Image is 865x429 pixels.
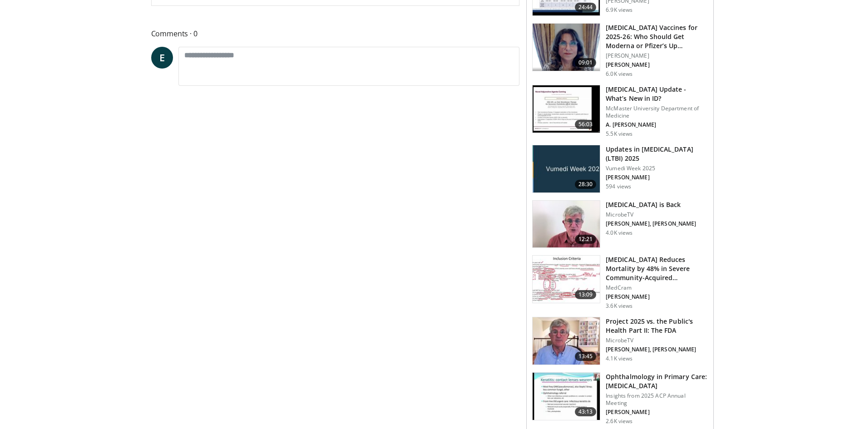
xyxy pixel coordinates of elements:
p: 4.0K views [606,229,633,237]
p: [PERSON_NAME], [PERSON_NAME] [606,220,696,227]
a: 13:09 [MEDICAL_DATA] Reduces Mortality by 48% in Severe Community-Acquired… MedCram [PERSON_NAME]... [532,255,708,310]
p: 5.5K views [606,130,633,138]
img: 13572674-fd52-486e-95fe-8da471687cb1.jpg.150x105_q85_crop-smart_upscale.jpg [533,145,600,192]
a: 12:21 [MEDICAL_DATA] is Back MicrobeTV [PERSON_NAME], [PERSON_NAME] 4.0K views [532,200,708,248]
p: [PERSON_NAME] [606,52,708,59]
p: MedCram [606,284,708,291]
h3: [MEDICAL_DATA] Update - What’s New in ID? [606,85,708,103]
img: f800fcca-0531-4002-bbc5-17cdadf19672.150x105_q85_crop-smart_upscale.jpg [533,256,600,303]
p: MicrobeTV [606,211,696,218]
span: Comments 0 [151,28,520,39]
p: 4.1K views [606,355,633,362]
p: [PERSON_NAME] [606,61,708,69]
span: 24:44 [575,3,597,12]
h3: Updates in [MEDICAL_DATA] (LTBI) 2025 [606,145,708,163]
a: 56:03 [MEDICAL_DATA] Update - What’s New in ID? McMaster University Department of Medicine A. [PE... [532,85,708,138]
p: McMaster University Department of Medicine [606,105,708,119]
img: 537ec807-323d-43b7-9fe0-bad00a6af604.150x105_q85_crop-smart_upscale.jpg [533,201,600,248]
span: 56:03 [575,120,597,129]
span: 28:30 [575,180,597,189]
a: 13:45 Project 2025 vs. the Public's Health Part II: The FDA MicrobeTV [PERSON_NAME], [PERSON_NAME... [532,317,708,365]
img: 98142e78-5af4-4da4-a248-a3d154539079.150x105_q85_crop-smart_upscale.jpg [533,85,600,133]
p: [PERSON_NAME] [606,174,708,181]
span: 13:45 [575,352,597,361]
img: 4e370bb1-17f0-4657-a42f-9b995da70d2f.png.150x105_q85_crop-smart_upscale.png [533,24,600,71]
p: [PERSON_NAME] [606,293,708,301]
h3: [MEDICAL_DATA] Vaccines for 2025-26: Who Should Get Moderna or Pfizer’s Up… [606,23,708,50]
h3: Ophthalmology in Primary Care: [MEDICAL_DATA] [606,372,708,390]
span: 12:21 [575,235,597,244]
span: 43:13 [575,407,597,416]
h3: [MEDICAL_DATA] Reduces Mortality by 48% in Severe Community-Acquired… [606,255,708,282]
img: 756bda5e-05c1-488d-885e-e45646a3debb.150x105_q85_crop-smart_upscale.jpg [533,317,600,365]
span: 09:01 [575,58,597,67]
p: [PERSON_NAME] [606,409,708,416]
p: [PERSON_NAME], [PERSON_NAME] [606,346,708,353]
p: 6.0K views [606,70,633,78]
a: E [151,47,173,69]
a: 28:30 Updates in [MEDICAL_DATA] (LTBI) 2025 Vumedi Week 2025 [PERSON_NAME] 594 views [532,145,708,193]
span: 13:09 [575,290,597,299]
p: 3.6K views [606,302,633,310]
p: 594 views [606,183,631,190]
h3: Project 2025 vs. the Public's Health Part II: The FDA [606,317,708,335]
a: 43:13 Ophthalmology in Primary Care: [MEDICAL_DATA] Insights from 2025 ACP Annual Meeting [PERSON... [532,372,708,425]
p: MicrobeTV [606,337,708,344]
p: A. [PERSON_NAME] [606,121,708,128]
p: Vumedi Week 2025 [606,165,708,172]
h3: [MEDICAL_DATA] is Back [606,200,696,209]
img: 438c20ca-72c0-45eb-b870-d37806d5fe9c.150x105_q85_crop-smart_upscale.jpg [533,373,600,420]
p: 2.6K views [606,418,633,425]
p: Insights from 2025 ACP Annual Meeting [606,392,708,407]
a: 09:01 [MEDICAL_DATA] Vaccines for 2025-26: Who Should Get Moderna or Pfizer’s Up… [PERSON_NAME] [... [532,23,708,78]
p: 6.9K views [606,6,633,14]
